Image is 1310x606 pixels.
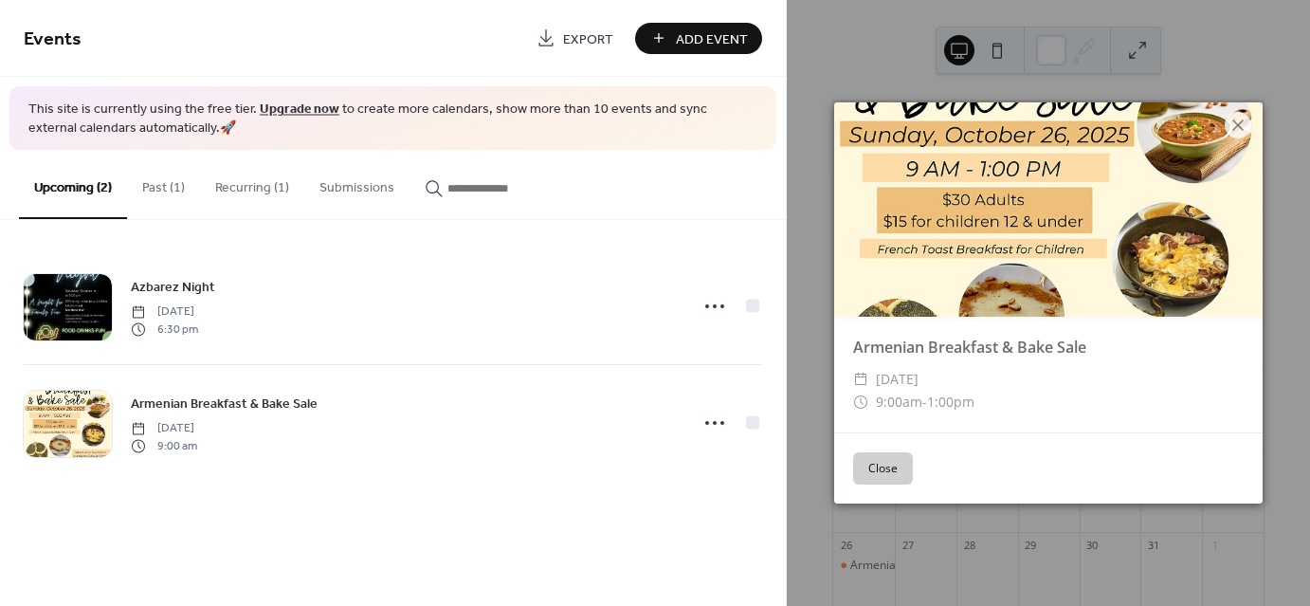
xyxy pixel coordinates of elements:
[876,393,922,411] span: 9:00am
[927,393,974,411] span: 1:00pm
[131,278,215,298] span: Azbarez Night
[19,150,127,219] button: Upcoming (2)
[635,23,762,54] button: Add Event
[853,452,913,485] button: Close
[131,420,197,437] span: [DATE]
[131,393,318,414] a: Armenian Breakfast & Bake Sale
[131,276,215,298] a: Azbarez Night
[676,29,748,49] span: Add Event
[127,150,200,217] button: Past (1)
[28,101,757,138] span: This site is currently using the free tier. to create more calendars, show more than 10 events an...
[853,368,868,391] div: ​
[260,97,339,122] a: Upgrade now
[563,29,613,49] span: Export
[922,393,927,411] span: -
[131,303,198,321] span: [DATE]
[876,368,919,391] span: [DATE]
[304,150,409,217] button: Submissions
[853,391,868,413] div: ​
[834,336,1263,358] div: Armenian Breakfast & Bake Sale
[200,150,304,217] button: Recurring (1)
[24,21,82,58] span: Events
[522,23,628,54] a: Export
[131,395,318,414] span: Armenian Breakfast & Bake Sale
[131,437,197,454] span: 9:00 am
[131,321,198,338] span: 6:30 pm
